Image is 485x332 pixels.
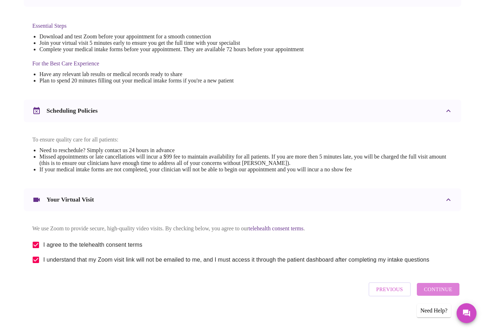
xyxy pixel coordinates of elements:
div: Your Virtual Visit [24,189,461,211]
span: I agree to the telehealth consent terms [43,241,142,250]
h4: Essential Steps [32,23,304,30]
h4: For the Best Care Experience [32,61,304,67]
li: Complete your medical intake forms before your appointment. They are available 72 hours before yo... [39,47,304,53]
div: Scheduling Policies [24,100,461,123]
li: If your medical intake forms are not completed, your clinician will not be able to begin our appo... [39,167,453,173]
li: Download and test Zoom before your appointment for a smooth connection [39,34,304,40]
p: To ensure quality care for all patients: [32,137,453,143]
a: telehealth consent terms [249,226,304,232]
li: Join your virtual visit 5 minutes early to ensure you get the full time with your specialist [39,40,304,47]
li: Have any relevant lab results or medical records ready to share [39,71,304,78]
button: Messages [457,304,476,323]
button: Previous [369,283,411,297]
span: Previous [376,285,403,294]
div: Need Help? [417,304,451,318]
h3: Scheduling Policies [47,107,98,115]
span: Continue [424,285,452,294]
li: Need to reschedule? Simply contact us 24 hours in advance [39,148,453,154]
li: Plan to spend 20 minutes filling out your medical intake forms if you're a new patient [39,78,304,84]
button: Continue [417,283,459,296]
h3: Your Virtual Visit [47,196,94,204]
span: I understand that my Zoom visit link will not be emailed to me, and I must access it through the ... [43,256,429,264]
p: We use Zoom to provide secure, high-quality video visits. By checking below, you agree to our . [32,226,453,232]
li: Missed appointments or late cancellations will incur a $99 fee to maintain availability for all p... [39,154,453,167]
